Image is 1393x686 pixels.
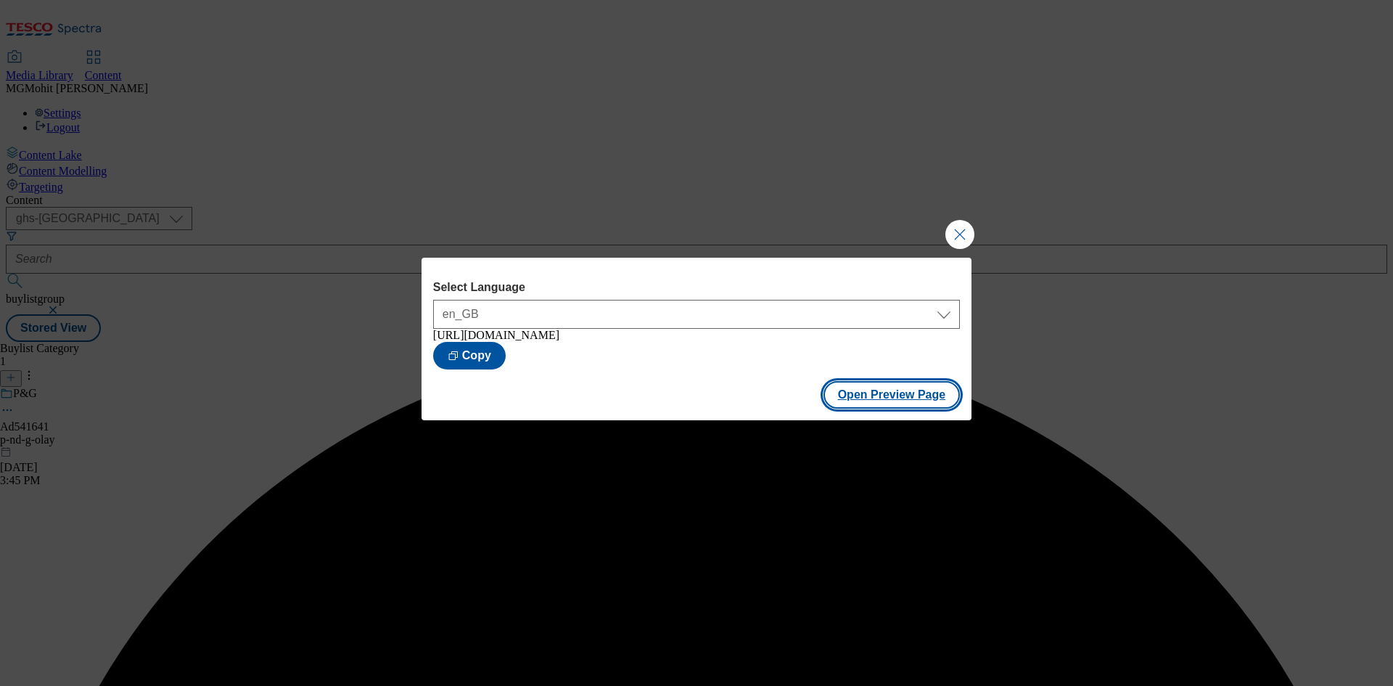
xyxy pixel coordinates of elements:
[945,220,974,249] button: Close Modal
[823,381,961,409] button: Open Preview Page
[433,342,506,369] button: Copy
[433,281,960,294] label: Select Language
[422,258,971,420] div: Modal
[433,329,960,342] div: [URL][DOMAIN_NAME]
